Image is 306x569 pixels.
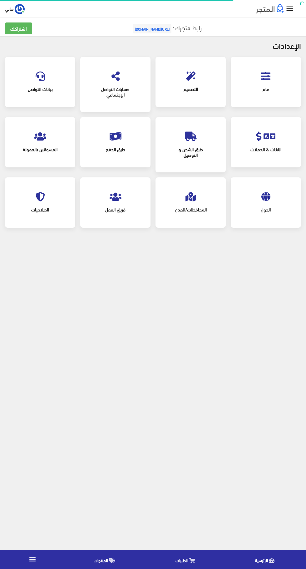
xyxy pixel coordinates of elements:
[285,4,294,13] i: 
[16,134,64,156] a: المسوقين بالعمولة
[91,194,139,216] a: فريق العمل
[255,556,268,564] span: الرئيسية
[131,22,202,33] a: رابط متجرك:[URL][DOMAIN_NAME]
[5,22,32,34] a: اشتراكك
[91,82,139,101] span: حسابات التواصل الإجتماعي
[133,24,171,33] span: [URL][DOMAIN_NAME]
[242,142,290,156] span: اللغات & العملات
[167,82,215,96] span: التصميم
[226,552,306,567] a: الرئيسية
[242,74,290,96] a: عام
[16,142,64,156] span: المسوقين بالعمولة
[65,552,147,567] a: المنتجات
[16,74,64,96] a: بيانات التواصل
[256,4,284,13] img: .
[94,556,108,564] span: المنتجات
[242,194,290,216] a: الدول
[167,134,215,161] a: طرق الشحن و التوصيل
[242,82,290,96] span: عام
[16,82,64,96] span: بيانات التواصل
[15,4,25,14] img: ...
[167,142,215,161] span: طرق الشحن و التوصيل
[91,203,139,216] span: فريق العمل
[5,5,14,12] span: هاني
[91,74,139,101] a: حسابات التواصل الإجتماعي
[147,552,227,567] a: الطلبات
[28,555,37,563] i: 
[91,134,139,156] a: طرق الدفع
[16,203,64,216] span: الصلاحيات
[5,41,301,54] h2: اﻹعدادات
[175,556,188,564] span: الطلبات
[167,74,215,96] a: التصميم
[242,134,290,156] a: اللغات & العملات
[91,142,139,156] span: طرق الدفع
[167,194,215,216] a: المحافظات/المدن
[242,203,290,216] span: الدول
[16,194,64,216] a: الصلاحيات
[167,203,215,216] span: المحافظات/المدن
[5,4,25,14] a: ... هاني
